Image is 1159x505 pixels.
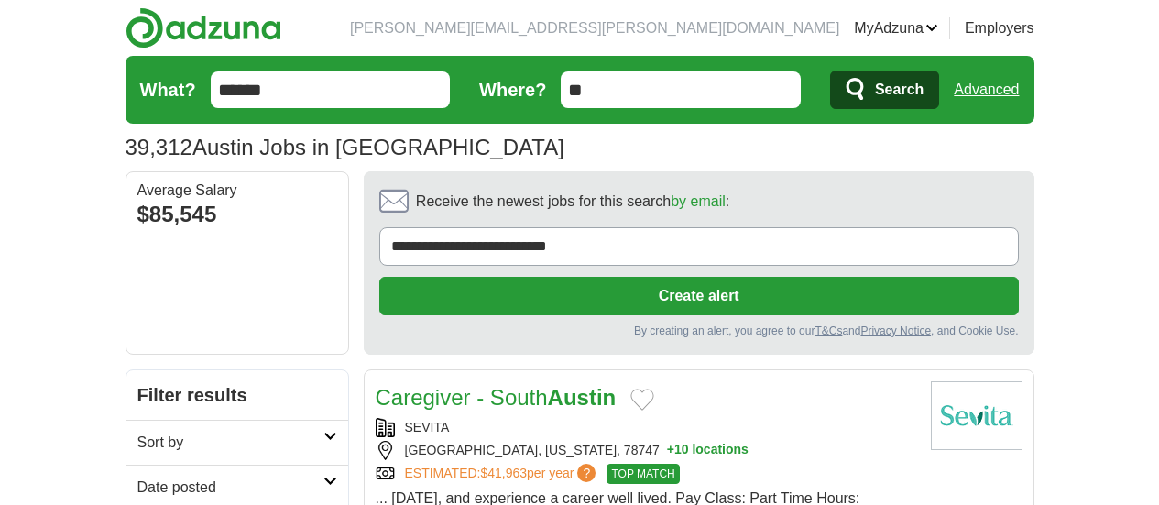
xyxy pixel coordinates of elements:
[379,323,1019,339] div: By creating an alert, you agree to our and , and Cookie Use.
[126,135,564,159] h1: Austin Jobs in [GEOGRAPHIC_DATA]
[875,71,924,108] span: Search
[350,17,839,39] li: [PERSON_NAME][EMAIL_ADDRESS][PERSON_NAME][DOMAIN_NAME]
[126,131,192,164] span: 39,312
[954,71,1019,108] a: Advanced
[379,277,1019,315] button: Create alert
[140,76,196,104] label: What?
[480,466,527,480] span: $41,963
[137,432,323,454] h2: Sort by
[137,198,337,231] div: $85,545
[667,441,749,460] button: +10 locations
[667,441,674,460] span: +
[854,17,938,39] a: MyAdzuna
[376,385,617,410] a: Caregiver - SouthAustin
[830,71,939,109] button: Search
[137,477,323,499] h2: Date posted
[405,464,600,484] a: ESTIMATED:$41,963per year?
[137,183,337,198] div: Average Salary
[126,370,348,420] h2: Filter results
[416,191,729,213] span: Receive the newest jobs for this search :
[548,385,617,410] strong: Austin
[630,389,654,411] button: Add to favorite jobs
[860,324,931,337] a: Privacy Notice
[931,381,1022,450] img: Sevita logo
[577,464,596,482] span: ?
[376,441,916,460] div: [GEOGRAPHIC_DATA], [US_STATE], 78747
[671,193,726,209] a: by email
[965,17,1034,39] a: Employers
[405,420,450,434] a: SEVITA
[815,324,842,337] a: T&Cs
[126,420,348,465] a: Sort by
[479,76,546,104] label: Where?
[607,464,679,484] span: TOP MATCH
[126,7,281,49] img: Adzuna logo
